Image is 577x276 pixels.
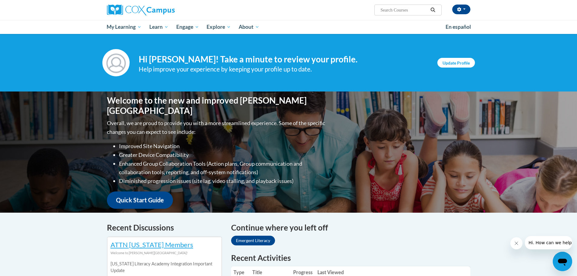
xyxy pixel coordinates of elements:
a: Engage [172,20,203,34]
div: Main menu [98,20,479,34]
div: Help improve your experience by keeping your profile up to date. [139,64,428,74]
div: Welcome to [PERSON_NAME][GEOGRAPHIC_DATA]! [111,250,218,256]
span: My Learning [107,23,141,31]
a: Emergent Literacy [231,236,275,245]
span: Explore [207,23,231,31]
h1: Welcome to the new and improved [PERSON_NAME][GEOGRAPHIC_DATA] [107,95,327,116]
a: ATTN [US_STATE] Members [111,241,193,249]
h4: Hi [PERSON_NAME]! Take a minute to review your profile. [139,54,428,65]
a: Cox Campus [107,5,222,15]
a: Learn [145,20,172,34]
span: Engage [176,23,199,31]
a: Explore [203,20,235,34]
p: Overall, we are proud to provide you with a more streamlined experience. Some of the specific cha... [107,119,327,136]
p: [US_STATE] Literacy Academy Integration Important Update [111,261,218,274]
a: My Learning [103,20,146,34]
a: En español [442,21,475,33]
iframe: Close message [510,237,522,249]
span: En español [446,24,471,30]
a: Quick Start Guide [107,191,173,209]
a: Update Profile [437,58,475,68]
button: Search [428,6,437,14]
span: Hi. How can we help? [4,4,49,9]
li: Enhanced Group Collaboration Tools (Action plans, Group communication and collaboration tools, re... [119,159,327,177]
li: Improved Site Navigation [119,142,327,151]
h4: Continue where you left off [231,222,470,234]
button: Account Settings [452,5,470,14]
h4: Recent Discussions [107,222,222,234]
input: Search Courses [380,6,428,14]
li: Diminished progression issues (site lag, video stalling, and playback issues) [119,177,327,185]
img: Profile Image [102,49,130,76]
iframe: Button to launch messaging window [553,252,572,271]
iframe: Message from company [525,236,572,249]
a: About [235,20,263,34]
img: Cox Campus [107,5,175,15]
li: Greater Device Compatibility [119,151,327,159]
span: Learn [149,23,168,31]
h1: Recent Activities [231,252,470,263]
span: About [239,23,259,31]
